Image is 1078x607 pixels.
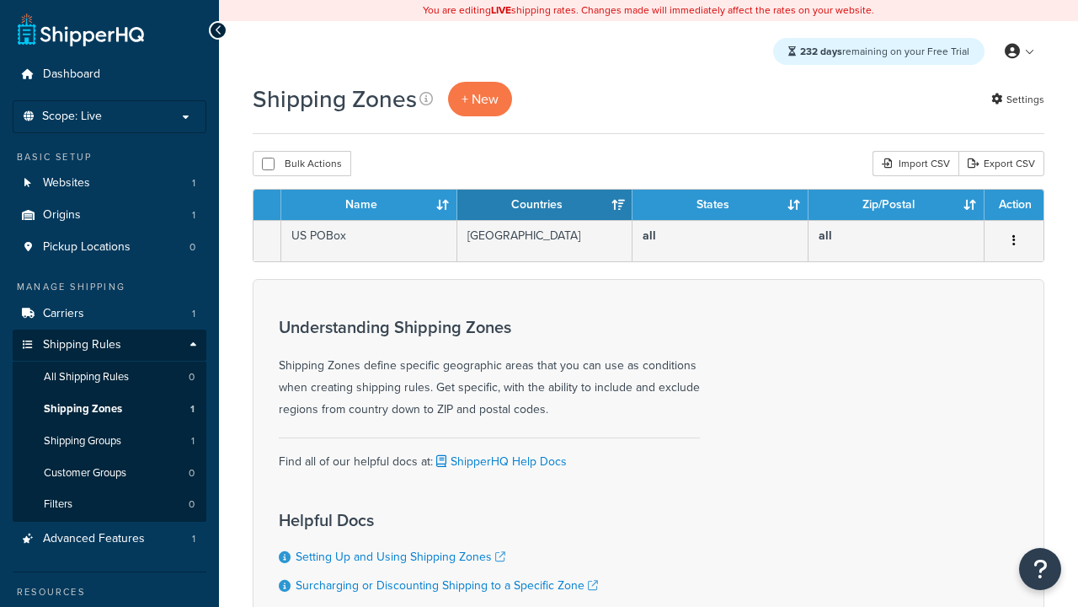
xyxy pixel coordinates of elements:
[13,585,206,599] div: Resources
[13,330,206,522] li: Shipping Rules
[43,532,145,546] span: Advanced Features
[42,110,102,124] span: Scope: Live
[873,151,958,176] div: Import CSV
[433,453,567,470] a: ShipperHQ Help Docs
[13,59,206,90] a: Dashboard
[13,232,206,263] a: Pickup Locations 0
[43,67,100,82] span: Dashboard
[819,227,832,244] b: all
[44,402,122,416] span: Shipping Zones
[491,3,511,18] b: LIVE
[191,434,195,449] span: 1
[44,497,72,512] span: Filters
[279,318,700,421] div: Shipping Zones define specific geographic areas that you can use as conditions when creating ship...
[958,151,1044,176] a: Export CSV
[13,489,206,520] a: Filters 0
[253,151,351,176] button: Bulk Actions
[13,298,206,330] a: Carriers 1
[13,200,206,231] a: Origins 1
[13,489,206,520] li: Filters
[773,38,985,65] div: remaining on your Free Trial
[13,458,206,489] li: Customer Groups
[985,190,1043,220] th: Action
[13,200,206,231] li: Origins
[13,426,206,457] li: Shipping Groups
[189,497,195,512] span: 0
[281,190,457,220] th: Name: activate to sort column ascending
[279,511,598,529] h3: Helpful Docs
[13,232,206,263] li: Pickup Locations
[632,190,808,220] th: States: activate to sort column ascending
[43,307,84,321] span: Carriers
[190,402,195,416] span: 1
[448,82,512,116] a: + New
[13,362,206,393] a: All Shipping Rules 0
[1019,548,1061,590] button: Open Resource Center
[808,190,985,220] th: Zip/Postal: activate to sort column ascending
[13,394,206,425] a: Shipping Zones 1
[43,338,121,352] span: Shipping Rules
[13,168,206,199] a: Websites 1
[13,150,206,164] div: Basic Setup
[296,577,598,594] a: Surcharging or Discounting Shipping to a Specific Zone
[189,240,195,255] span: 0
[13,524,206,555] a: Advanced Features 1
[457,190,633,220] th: Countries: activate to sort column ascending
[281,220,457,261] td: US POBox
[18,13,144,46] a: ShipperHQ Home
[296,548,505,566] a: Setting Up and Using Shipping Zones
[13,168,206,199] li: Websites
[279,438,700,473] div: Find all of our helpful docs at:
[44,370,129,384] span: All Shipping Rules
[13,298,206,330] li: Carriers
[13,426,206,457] a: Shipping Groups 1
[279,318,700,336] h3: Understanding Shipping Zones
[192,208,195,223] span: 1
[44,434,121,449] span: Shipping Groups
[44,466,126,481] span: Customer Groups
[192,532,195,546] span: 1
[43,176,90,191] span: Websites
[13,524,206,555] li: Advanced Features
[462,89,499,109] span: + New
[457,220,633,261] td: [GEOGRAPHIC_DATA]
[643,227,656,244] b: all
[192,307,195,321] span: 1
[253,83,417,115] h1: Shipping Zones
[189,370,195,384] span: 0
[43,240,131,255] span: Pickup Locations
[991,88,1044,111] a: Settings
[13,280,206,294] div: Manage Shipping
[13,330,206,361] a: Shipping Rules
[43,208,81,223] span: Origins
[13,458,206,489] a: Customer Groups 0
[189,466,195,481] span: 0
[192,176,195,191] span: 1
[13,394,206,425] li: Shipping Zones
[13,362,206,393] li: All Shipping Rules
[800,44,842,59] strong: 232 days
